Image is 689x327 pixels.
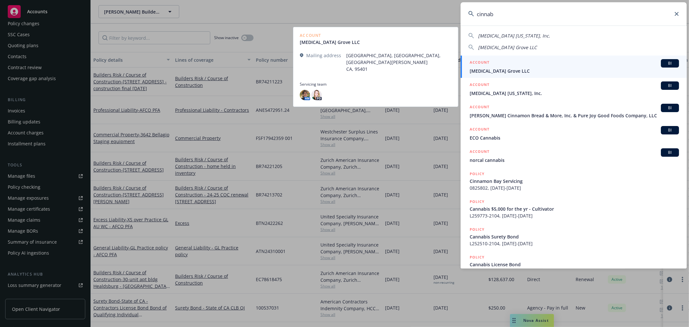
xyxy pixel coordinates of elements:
[461,195,687,223] a: POLICYCannabis $5,000 for the yr - CultivatorL259773-2104, [DATE]-[DATE]
[461,78,687,100] a: ACCOUNTBI[MEDICAL_DATA] [US_STATE], Inc.
[461,122,687,145] a: ACCOUNTBIECO Cannabis
[470,268,679,275] span: 5292484, [DATE]-[DATE]
[470,104,489,111] h5: ACCOUNT
[663,105,676,111] span: BI
[461,56,687,78] a: ACCOUNTBI[MEDICAL_DATA] Grove LLC
[470,126,489,134] h5: ACCOUNT
[470,59,489,67] h5: ACCOUNT
[663,150,676,155] span: BI
[470,68,679,74] span: [MEDICAL_DATA] Grove LLC
[470,185,679,191] span: 0825802, [DATE]-[DATE]
[470,171,485,177] h5: POLICY
[470,178,679,185] span: Cinnamon Bay Servicing
[470,112,679,119] span: [PERSON_NAME] Cinnamon Bread & More, Inc. & Pure Joy Good Foods Company, LLC
[470,90,679,97] span: [MEDICAL_DATA] [US_STATE], Inc.
[470,233,679,240] span: Cannabis Surety Bond
[470,157,679,163] span: norcal cannabis
[663,60,676,66] span: BI
[470,206,679,212] span: Cannabis $5,000 for the yr - Cultivator
[663,127,676,133] span: BI
[461,223,687,250] a: POLICYCannabis Surety BondL252510-2104, [DATE]-[DATE]
[461,145,687,167] a: ACCOUNTBInorcal cannabis
[470,254,485,260] h5: POLICY
[478,44,537,50] span: [MEDICAL_DATA] Grove LLC
[470,134,679,141] span: ECO Cannabis
[470,212,679,219] span: L259773-2104, [DATE]-[DATE]
[470,148,489,156] h5: ACCOUNT
[461,250,687,278] a: POLICYCannabis License Bond5292484, [DATE]-[DATE]
[461,100,687,122] a: ACCOUNTBI[PERSON_NAME] Cinnamon Bread & More, Inc. & Pure Joy Good Foods Company, LLC
[461,167,687,195] a: POLICYCinnamon Bay Servicing0825802, [DATE]-[DATE]
[470,240,679,247] span: L252510-2104, [DATE]-[DATE]
[478,33,550,39] span: [MEDICAL_DATA] [US_STATE], Inc.
[470,226,485,233] h5: POLICY
[470,81,489,89] h5: ACCOUNT
[663,83,676,89] span: BI
[461,2,687,26] input: Search...
[470,198,485,205] h5: POLICY
[470,261,679,268] span: Cannabis License Bond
